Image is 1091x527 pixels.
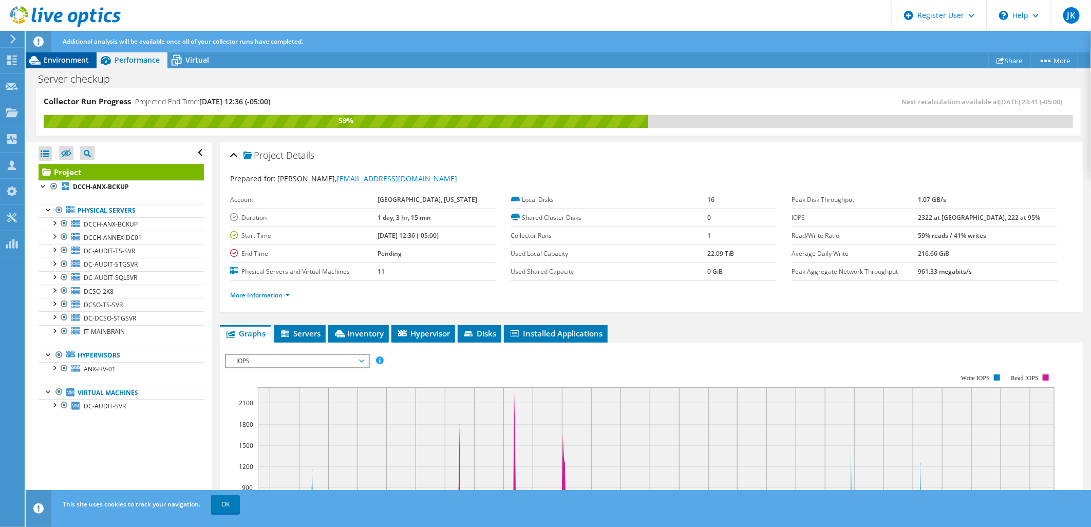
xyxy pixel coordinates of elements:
[277,174,457,183] span: [PERSON_NAME],
[378,267,385,276] b: 11
[1063,7,1080,24] span: JK
[84,327,125,336] span: IT-MAINBRAIN
[230,213,378,223] label: Duration
[242,483,253,492] text: 900
[230,249,378,259] label: End Time
[225,328,266,338] span: Graphs
[39,164,204,180] a: Project
[239,399,253,407] text: 2100
[230,231,378,241] label: Start Time
[792,195,918,205] label: Peak Disk Throughput
[39,399,204,412] a: DC-AUDIT-SVR
[39,298,204,311] a: DCSO-TS-SVR
[199,97,270,106] span: [DATE] 12:36 (-05:00)
[509,328,603,338] span: Installed Applications
[63,500,200,509] span: This site uses cookies to track your navigation.
[39,349,204,362] a: Hypervisors
[279,328,321,338] span: Servers
[239,462,253,471] text: 1200
[39,386,204,399] a: Virtual Machines
[230,174,276,183] label: Prepared for:
[707,249,734,258] b: 22.09 TiB
[792,249,918,259] label: Average Daily Write
[73,182,129,191] b: DCCH-ANX-BCKUP
[39,244,204,257] a: DC-AUDIT-TS-SVR
[39,311,204,325] a: DC-DCSO-STGSVR
[84,300,123,309] span: DCSO-TS-SVR
[918,213,1041,222] b: 2322 at [GEOGRAPHIC_DATA], 222 at 95%
[185,55,209,65] span: Virtual
[918,195,947,204] b: 1.07 GB/s
[84,402,126,410] span: DC-AUDIT-SVR
[511,213,707,223] label: Shared Cluster Disks
[39,217,204,231] a: DCCH-ANX-BCKUP
[39,271,204,285] a: DC-AUDIT-SQLSVR
[230,267,378,277] label: Physical Servers and Virtual Machines
[115,55,160,65] span: Performance
[397,328,450,338] span: Hypervisor
[243,150,284,161] span: Project
[230,291,290,299] a: More Information
[378,213,431,222] b: 1 day, 3 hr, 15 min
[84,273,137,282] span: DC-AUDIT-SQLSVR
[999,11,1008,20] svg: \n
[84,220,138,229] span: DCCH-ANX-BCKUP
[135,96,270,107] h4: Projected End Time:
[511,195,707,205] label: Local Disks
[988,52,1031,68] a: Share
[918,231,987,240] b: 59% reads / 41% writes
[211,495,240,514] a: OK
[511,249,707,259] label: Used Local Capacity
[792,213,918,223] label: IOPS
[1030,52,1078,68] a: More
[961,374,990,382] text: Write IOPS
[39,180,204,194] a: DCCH-ANX-BCKUP
[84,287,114,296] span: DCSO-2K8
[84,365,116,373] span: ANX-HV-01
[707,267,723,276] b: 0 GiB
[337,174,457,183] a: [EMAIL_ADDRESS][DOMAIN_NAME]
[511,231,707,241] label: Collector Runs
[39,362,204,375] a: ANX-HV-01
[84,247,135,255] span: DC-AUDIT-TS-SVR
[44,55,89,65] span: Environment
[378,195,477,204] b: [GEOGRAPHIC_DATA], [US_STATE]
[39,258,204,271] a: DC-AUDIT-STGSVR
[707,195,714,204] b: 16
[239,420,253,429] text: 1800
[378,249,402,258] b: Pending
[918,249,950,258] b: 216.66 GiB
[63,37,303,46] span: Additional analysis will be available once all of your collector runs have completed.
[84,260,138,269] span: DC-AUDIT-STGSVR
[84,233,142,242] span: DCCH-ANNEX-DC01
[44,115,648,126] div: 59%
[378,231,439,240] b: [DATE] 12:36 (-05:00)
[286,149,314,161] span: Details
[333,328,384,338] span: Inventory
[33,73,126,85] h1: Server checkup
[918,267,972,276] b: 961.33 megabits/s
[901,97,1068,106] span: Next recalculation available at
[231,355,363,367] span: IOPS
[792,231,918,241] label: Read/Write Ratio
[39,231,204,244] a: DCCH-ANNEX-DC01
[463,328,496,338] span: Disks
[511,267,707,277] label: Used Shared Capacity
[792,267,918,277] label: Peak Aggregate Network Throughput
[84,314,136,323] span: DC-DCSO-STGSVR
[39,325,204,338] a: IT-MAINBRAIN
[239,441,253,450] text: 1500
[707,231,711,240] b: 1
[707,213,711,222] b: 0
[39,204,204,217] a: Physical Servers
[1000,97,1063,106] span: [DATE] 23:41 (-05:00)
[1011,374,1039,382] text: Read IOPS
[230,195,378,205] label: Account
[39,285,204,298] a: DCSO-2K8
